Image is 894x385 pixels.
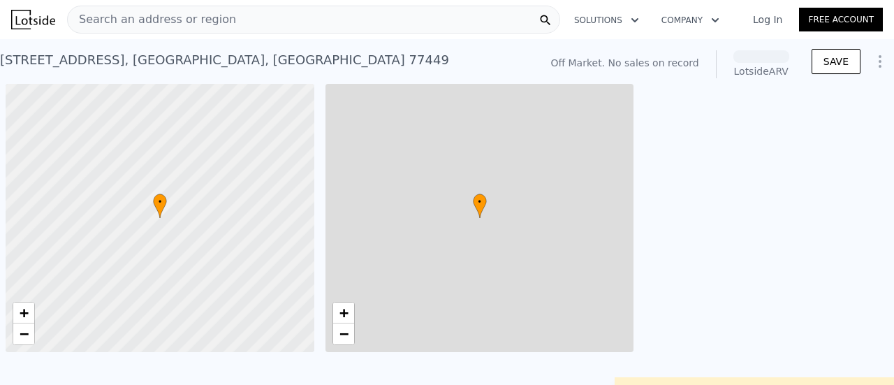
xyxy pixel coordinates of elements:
a: Zoom in [333,303,354,324]
button: Company [650,8,731,33]
button: Show Options [866,48,894,75]
span: Search an address or region [68,11,236,28]
div: • [153,194,167,218]
span: − [339,325,348,342]
span: • [473,196,487,208]
button: Solutions [563,8,650,33]
a: Zoom in [13,303,34,324]
div: Lotside ARV [733,64,789,78]
a: Zoom out [13,324,34,344]
img: Lotside [11,10,55,29]
a: Free Account [799,8,883,31]
button: SAVE [812,49,860,74]
span: − [20,325,29,342]
div: • [473,194,487,218]
span: + [339,304,348,321]
span: + [20,304,29,321]
a: Log In [736,13,799,27]
span: • [153,196,167,208]
a: Zoom out [333,324,354,344]
div: Off Market. No sales on record [550,56,698,70]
